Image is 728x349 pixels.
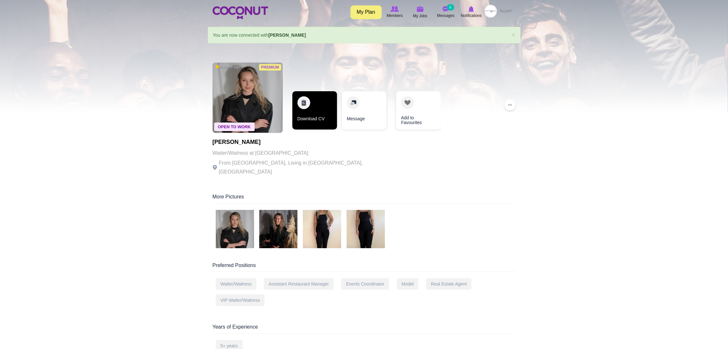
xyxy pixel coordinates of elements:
[350,5,382,19] a: My Plan
[390,6,399,12] img: Browse Members
[268,33,306,38] a: [PERSON_NAME]
[216,278,257,290] div: Waiter/Waitress
[342,91,387,130] a: Message
[213,193,516,204] div: More Pictures
[213,149,388,158] p: Waiter/Waitress at [GEOGRAPHIC_DATA]
[216,294,265,306] div: VIP Waiter/Waitress
[382,5,408,19] a: Browse Members Members
[447,4,454,11] small: 6
[208,27,521,43] div: You are now connected with
[292,91,337,130] a: Download CV
[437,12,454,19] span: Messages
[213,6,268,19] img: Home
[426,278,471,290] div: Real Estate Agent
[413,13,427,19] span: My Jobs
[391,91,436,133] div: 3 / 3
[216,64,240,70] span: 4 hours ago
[213,159,388,176] p: From [GEOGRAPHIC_DATA], Living in [GEOGRAPHIC_DATA], [GEOGRAPHIC_DATA]
[443,6,449,12] img: Messages
[397,278,418,290] div: Model
[341,278,389,290] div: Events Coordinator
[214,123,255,131] span: Open To Work
[461,12,482,19] span: Notifications
[213,262,516,272] div: Preferred Positions
[417,6,424,12] img: My Jobs
[213,139,388,145] h1: [PERSON_NAME]
[259,64,281,71] span: Premium
[342,91,387,133] div: 2 / 3
[512,31,515,38] a: ×
[504,99,516,111] button: ...
[469,6,474,12] img: Notifications
[264,278,334,290] div: Assistant Restaurant Manager
[387,12,402,19] span: Members
[459,5,484,19] a: Notifications Notifications
[433,5,459,19] a: Messages Messages 6
[396,91,441,130] a: Add to Favourites
[213,323,516,334] div: Years of Experience
[408,5,433,20] a: My Jobs My Jobs
[292,91,337,133] div: 1 / 3
[497,5,516,18] a: العربية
